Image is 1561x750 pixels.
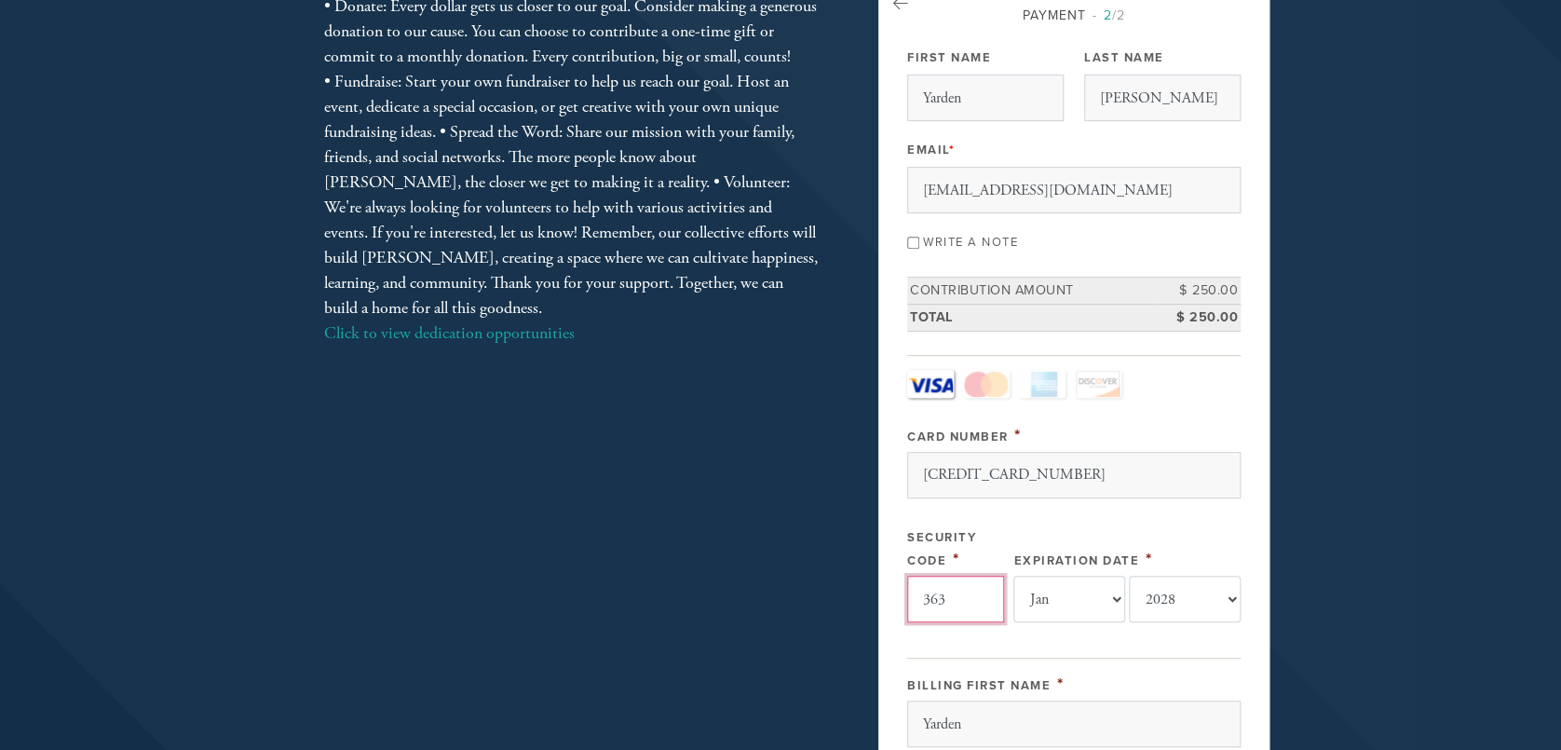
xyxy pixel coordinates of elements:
[1104,7,1112,23] span: 2
[324,322,575,344] a: Click to view dedication opportunities
[1019,370,1066,398] a: Amex
[949,143,956,157] span: This field is required.
[907,304,1157,331] td: Total
[1084,49,1164,66] label: Last Name
[907,430,1009,444] label: Card Number
[1129,576,1241,622] select: Expiration Date year
[1013,576,1125,622] select: Expiration Date month
[907,530,976,568] label: Security Code
[907,142,955,158] label: Email
[907,278,1157,305] td: Contribution Amount
[1014,425,1022,445] span: This field is required.
[1075,370,1121,398] a: Discover
[907,678,1051,693] label: Billing First Name
[907,370,954,398] a: Visa
[1013,553,1139,568] label: Expiration Date
[953,549,960,569] span: This field is required.
[1093,7,1125,23] span: /2
[1057,674,1065,694] span: This field is required.
[1157,278,1241,305] td: $ 250.00
[1157,304,1241,331] td: $ 250.00
[963,370,1010,398] a: MasterCard
[907,6,1241,25] div: Payment
[907,49,991,66] label: First Name
[923,235,1018,250] label: Write a note
[1145,549,1152,569] span: This field is required.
